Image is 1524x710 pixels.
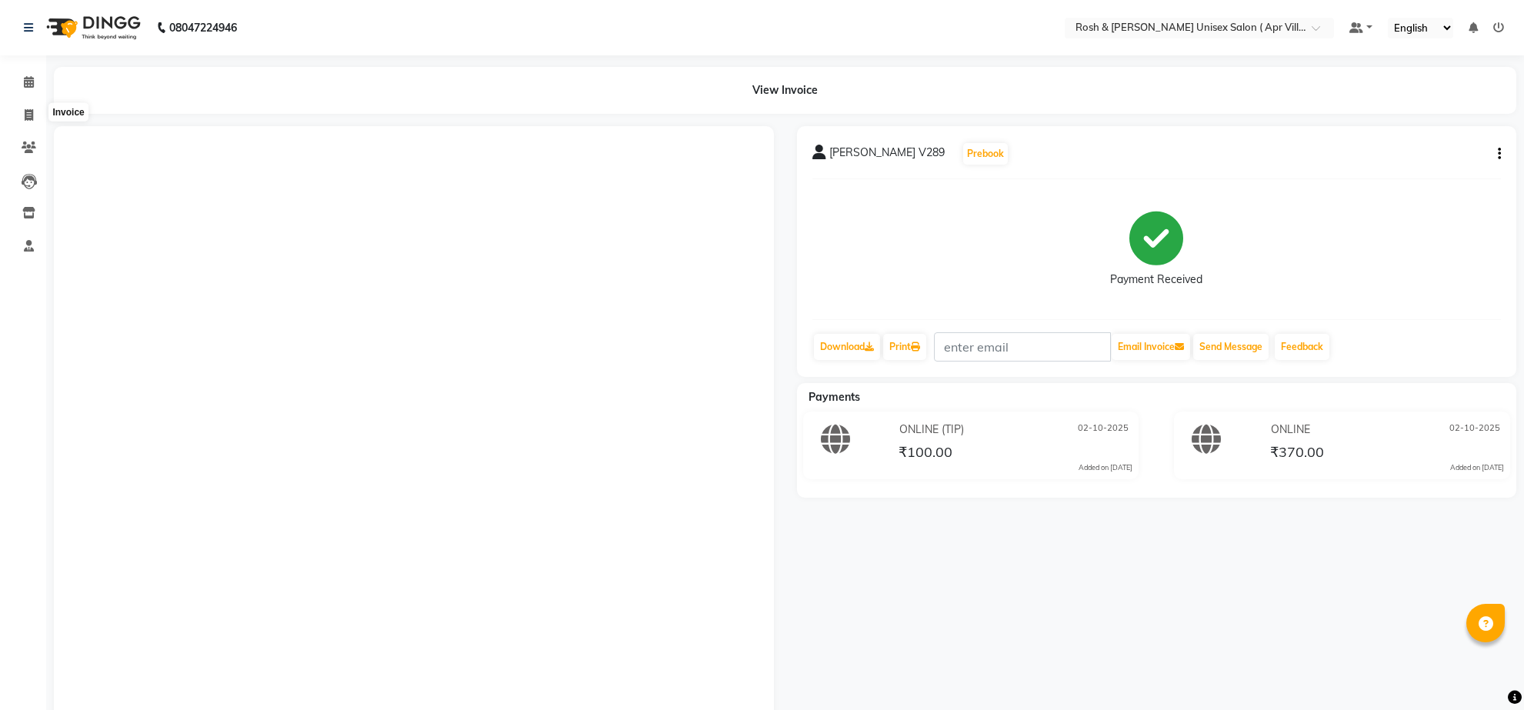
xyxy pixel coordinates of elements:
span: 02-10-2025 [1078,422,1129,438]
img: logo [39,6,145,49]
span: Payments [809,390,860,404]
span: ₹370.00 [1270,443,1324,465]
div: Payment Received [1110,272,1202,288]
span: [PERSON_NAME] V289 [829,145,945,166]
span: ₹100.00 [899,443,952,465]
div: Added on [DATE] [1079,462,1132,473]
button: Email Invoice [1112,334,1190,360]
span: ONLINE (TIP) [899,422,964,438]
div: Invoice [48,103,88,122]
b: 08047224946 [169,6,237,49]
div: Added on [DATE] [1450,462,1504,473]
a: Print [883,334,926,360]
span: 02-10-2025 [1449,422,1500,438]
a: Download [814,334,880,360]
input: enter email [934,332,1111,362]
span: ONLINE [1271,422,1310,438]
button: Prebook [963,143,1008,165]
button: Send Message [1193,334,1269,360]
a: Feedback [1275,334,1329,360]
div: View Invoice [54,67,1516,114]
